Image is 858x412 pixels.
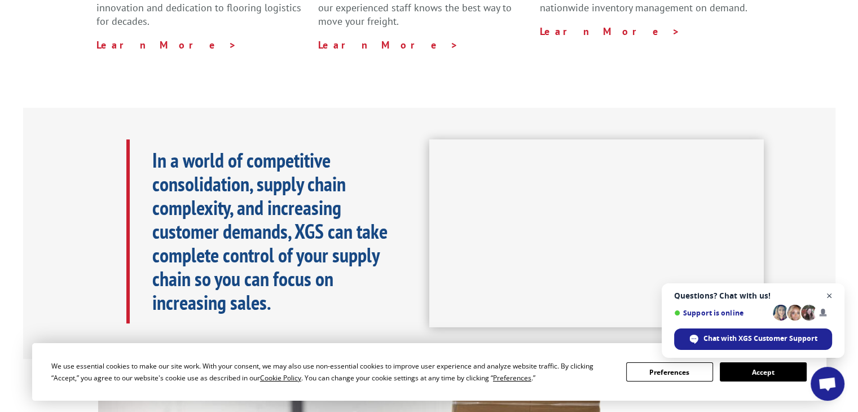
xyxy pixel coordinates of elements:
button: Preferences [626,362,713,382]
div: Cookie Consent Prompt [32,343,826,401]
span: Chat with XGS Customer Support [674,328,832,350]
a: Learn More > [318,38,459,51]
span: Cookie Policy [260,373,301,383]
span: Support is online [674,309,769,317]
a: Open chat [811,367,844,401]
span: Questions? Chat with us! [674,291,832,300]
b: In a world of competitive consolidation, supply chain complexity, and increasing customer demands... [152,147,388,315]
a: Learn More > [96,38,237,51]
span: Preferences [493,373,531,383]
span: Chat with XGS Customer Support [703,334,817,344]
div: We use essential cookies to make our site work. With your consent, we may also use non-essential ... [51,360,613,384]
button: Accept [720,362,807,382]
a: Learn More > [540,25,680,38]
iframe: XGS Logistics Solutions [429,139,764,328]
